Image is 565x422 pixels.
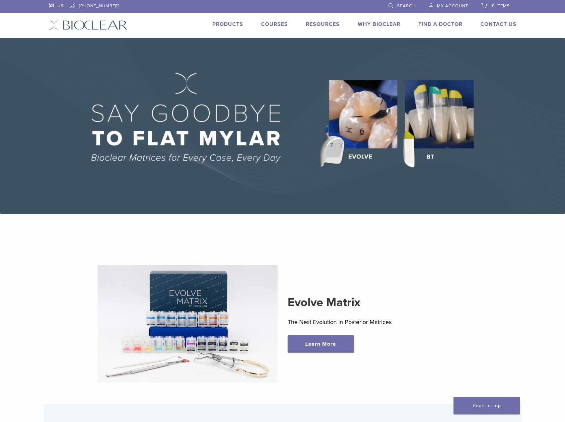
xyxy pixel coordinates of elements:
[288,295,468,310] h2: Evolve Matrix
[306,21,340,28] a: Resources
[49,20,127,30] img: Bioclear
[288,317,468,327] p: The Next Evolution in Posterior Matrices
[288,335,354,353] a: Learn More
[454,397,520,414] a: Back To Top
[261,21,288,28] a: Courses
[358,21,400,28] a: Why Bioclear
[437,3,468,9] span: My Account
[212,21,243,28] a: Products
[480,21,517,28] a: Contact Us
[98,265,278,382] img: Evolve Matrix
[397,3,416,9] span: Search
[492,3,510,9] span: 0 items
[418,21,462,28] a: Find A Doctor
